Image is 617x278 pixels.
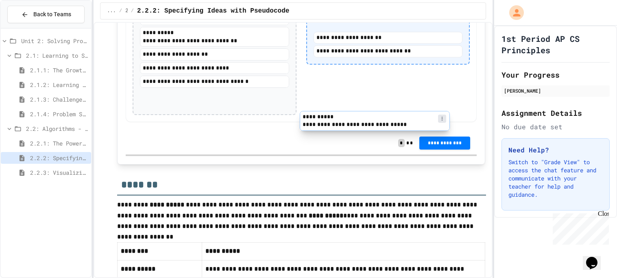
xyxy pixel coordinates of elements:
div: My Account [501,3,526,22]
span: / [119,8,122,14]
h2: Your Progress [501,69,610,80]
span: 2.2.2: Specifying Ideas with Pseudocode [30,154,88,162]
span: 2.1: Learning to Solve Hard Problems [26,51,88,60]
div: Chat with us now!Close [3,3,56,52]
span: 2.1.3: Challenge Problem - The Bridge [30,95,88,104]
div: [PERSON_NAME] [504,87,607,94]
span: 2.2: Algorithms - from Pseudocode to Flowcharts [125,8,128,14]
span: Back to Teams [33,10,71,19]
h2: Assignment Details [501,107,610,119]
span: ... [107,8,116,14]
span: 2.2.3: Visualizing Logic with Flowcharts [30,168,88,177]
span: Unit 2: Solving Problems in Computer Science [21,37,88,45]
span: / [131,8,134,14]
span: 2.2.1: The Power of Algorithms [30,139,88,148]
iframe: chat widget [549,210,609,245]
div: No due date set [501,122,610,132]
span: 2.2: Algorithms - from Pseudocode to Flowcharts [26,124,88,133]
span: 2.1.4: Problem Solving Practice [30,110,88,118]
span: 2.1.2: Learning to Solve Hard Problems [30,80,88,89]
button: Back to Teams [7,6,85,23]
span: 2.1.1: The Growth Mindset [30,66,88,74]
h1: 1st Period AP CS Principles [501,33,610,56]
span: 2.2.2: Specifying Ideas with Pseudocode [137,6,289,16]
iframe: chat widget [583,245,609,270]
h3: Need Help? [508,145,603,155]
p: Switch to "Grade View" to access the chat feature and communicate with your teacher for help and ... [508,158,603,199]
